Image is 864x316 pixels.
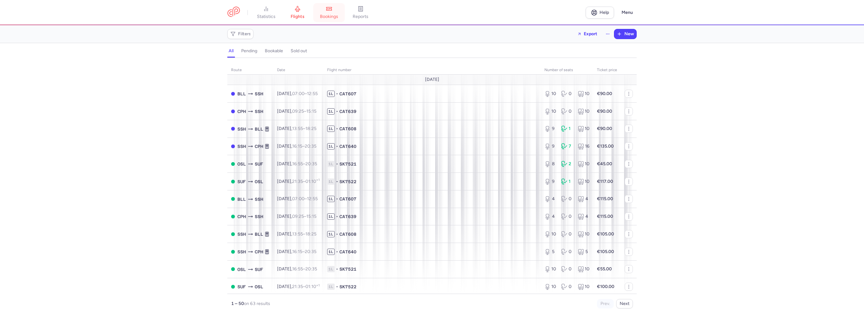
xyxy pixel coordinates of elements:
time: 20:35 [305,144,316,149]
span: flights [291,14,304,20]
span: – [292,284,320,289]
time: 16:55 [292,266,303,272]
button: Prev. [597,299,614,308]
span: – [292,179,320,184]
div: 0 [561,284,573,290]
time: 12:55 [307,91,318,96]
span: statistics [257,14,276,20]
span: [DATE] [425,77,439,82]
span: – [292,266,317,272]
div: 4 [544,196,556,202]
span: [DATE], [277,109,316,114]
span: [DATE], [277,196,318,201]
h4: all [229,48,234,54]
time: 20:35 [305,249,316,254]
span: [DATE], [277,91,318,96]
span: – [292,214,316,219]
time: 18:25 [305,231,316,237]
span: BLL [237,90,246,97]
button: New [614,29,636,39]
div: 10 [544,231,556,237]
span: 1L [327,213,335,220]
strong: €115.00 [597,214,613,219]
time: 12:55 [307,196,318,201]
span: CPH [255,248,263,255]
time: 21:35 [292,284,303,289]
th: date [273,65,323,75]
span: SUF [237,178,246,185]
span: 1L [327,126,335,132]
span: 1L [327,161,335,167]
span: [DATE], [277,284,320,289]
span: bookings [320,14,338,20]
time: 15:15 [306,214,316,219]
div: 2 [561,161,573,167]
div: 5 [578,249,589,255]
div: 10 [578,231,589,237]
span: Filters [238,31,251,37]
time: 01:10 [305,284,320,289]
button: Menu [618,7,637,19]
span: SSH [237,248,246,255]
span: CAT639 [339,213,356,220]
span: CAT639 [339,108,356,115]
span: 1L [327,143,335,150]
span: – [292,249,316,254]
div: 10 [544,284,556,290]
div: 10 [578,284,589,290]
strong: €90.00 [597,91,612,96]
a: Help [586,7,614,19]
div: 16 [578,143,589,150]
span: SSH [255,196,263,203]
sup: +1 [316,283,320,287]
time: 15:15 [306,109,316,114]
span: CAT607 [339,196,356,202]
span: [DATE], [277,249,316,254]
span: [DATE], [277,161,317,166]
a: statistics [250,6,282,20]
div: 10 [578,91,589,97]
span: • [336,213,338,220]
span: [DATE], [277,126,316,131]
span: – [292,126,316,131]
h4: bookable [265,48,283,54]
div: 10 [544,91,556,97]
span: [DATE], [277,214,316,219]
div: 10 [578,126,589,132]
time: 18:25 [305,126,316,131]
span: CAT640 [339,143,356,150]
span: • [336,126,338,132]
span: SK7521 [339,266,356,272]
span: • [336,231,338,237]
span: • [336,266,338,272]
span: SK7522 [339,284,356,290]
div: 9 [544,178,556,185]
span: BLL [237,196,246,203]
div: 4 [578,213,589,220]
span: Help [600,10,609,15]
span: • [336,108,338,115]
span: SUF [255,161,263,167]
strong: €105.00 [597,249,614,254]
span: BLL [255,126,263,133]
div: 1 [561,178,573,185]
span: • [336,161,338,167]
span: 1L [327,249,335,255]
span: SSH [237,143,246,150]
a: bookings [313,6,345,20]
span: – [292,231,316,237]
time: 07:00 [292,196,304,201]
span: • [336,143,338,150]
span: OSL [237,161,246,167]
button: Next [616,299,633,308]
span: New [624,31,634,37]
time: 09:25 [292,109,304,114]
span: BLL [255,231,263,238]
span: 1L [327,231,335,237]
span: CPH [237,108,246,115]
div: 0 [561,91,573,97]
span: [DATE], [277,231,316,237]
th: route [227,65,273,75]
a: CitizenPlane red outlined logo [227,7,240,18]
strong: €90.00 [597,109,612,114]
